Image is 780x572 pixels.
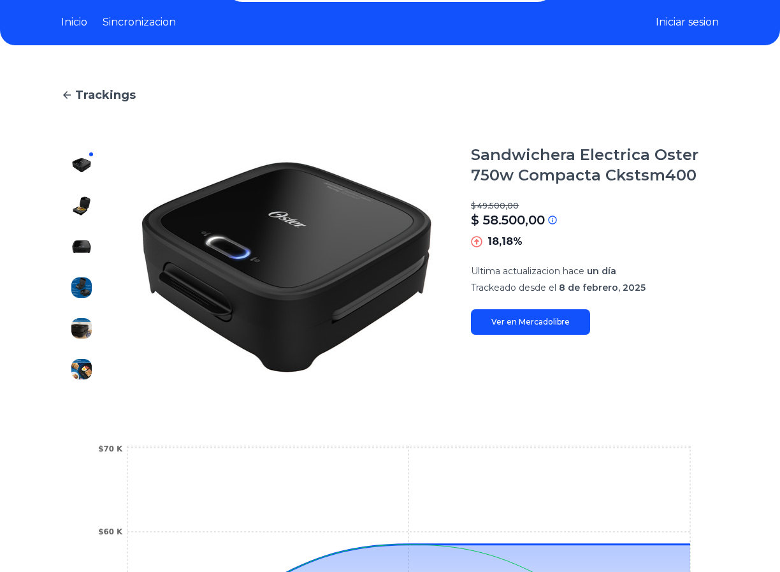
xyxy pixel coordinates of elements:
[98,444,123,453] tspan: $70 K
[587,265,616,277] span: un día
[471,265,584,277] span: Ultima actualizacion hace
[487,234,523,249] p: 18,18%
[71,359,92,379] img: Sandwichera Electrica Oster 750w Compacta Ckstsm400
[71,318,92,339] img: Sandwichera Electrica Oster 750w Compacta Ckstsm400
[98,527,123,536] tspan: $60 K
[71,155,92,175] img: Sandwichera Electrica Oster 750w Compacta Ckstsm400
[75,86,136,104] span: Trackings
[103,15,176,30] a: Sincronizacion
[471,309,590,335] a: Ver en Mercadolibre
[71,196,92,216] img: Sandwichera Electrica Oster 750w Compacta Ckstsm400
[471,282,556,293] span: Trackeado desde el
[71,237,92,257] img: Sandwichera Electrica Oster 750w Compacta Ckstsm400
[559,282,646,293] span: 8 de febrero, 2025
[61,86,719,104] a: Trackings
[471,211,545,229] p: $ 58.500,00
[471,201,719,211] p: $ 49.500,00
[71,277,92,298] img: Sandwichera Electrica Oster 750w Compacta Ckstsm400
[61,15,87,30] a: Inicio
[127,145,445,390] img: Sandwichera Electrica Oster 750w Compacta Ckstsm400
[656,15,719,30] button: Iniciar sesion
[471,145,719,186] h1: Sandwichera Electrica Oster 750w Compacta Ckstsm400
